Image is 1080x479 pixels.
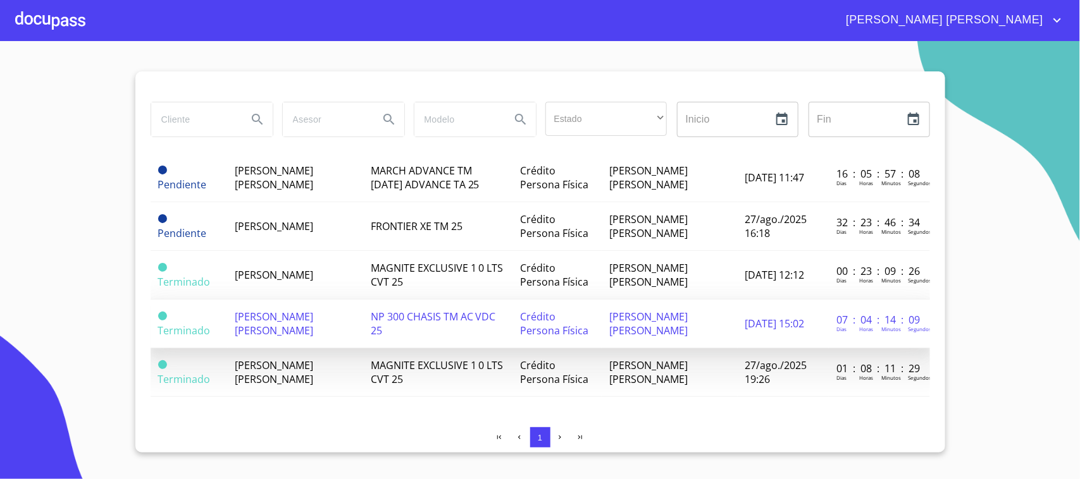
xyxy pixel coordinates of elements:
[859,374,873,381] p: Horas
[371,261,504,289] span: MAGNITE EXCLUSIVE 1 0 LTS CVT 25
[235,268,314,282] span: [PERSON_NAME]
[609,212,688,240] span: [PERSON_NAME] [PERSON_NAME]
[158,214,167,223] span: Pendiente
[414,102,500,136] input: search
[158,372,211,386] span: Terminado
[836,277,847,284] p: Dias
[836,10,1065,30] button: account of current user
[520,164,588,191] span: Crédito Persona Física
[158,360,167,369] span: Terminado
[530,427,550,447] button: 1
[836,179,847,186] p: Dias
[158,263,167,272] span: Terminado
[908,374,931,381] p: Segundos
[609,310,688,337] span: [PERSON_NAME] [PERSON_NAME]
[836,215,922,229] p: 32 : 23 : 46 : 34
[158,275,211,289] span: Terminado
[538,433,542,442] span: 1
[908,179,931,186] p: Segundos
[242,104,273,135] button: Search
[371,164,480,191] span: MARCH ADVANCE TM [DATE] ADVANCE TA 25
[836,167,922,181] p: 16 : 05 : 57 : 08
[859,325,873,332] p: Horas
[908,228,931,235] p: Segundos
[881,374,901,381] p: Minutos
[859,179,873,186] p: Horas
[545,102,667,136] div: ​
[371,310,496,337] span: NP 300 CHASIS TM AC VDC 25
[836,10,1050,30] span: [PERSON_NAME] [PERSON_NAME]
[881,325,901,332] p: Minutos
[745,212,807,240] span: 27/ago./2025 16:18
[158,166,167,174] span: Pendiente
[859,228,873,235] p: Horas
[235,219,314,233] span: [PERSON_NAME]
[908,277,931,284] p: Segundos
[151,102,237,136] input: search
[745,268,805,282] span: [DATE] 12:12
[520,310,588,337] span: Crédito Persona Física
[836,313,922,327] p: 07 : 04 : 14 : 09
[881,277,901,284] p: Minutos
[836,228,847,235] p: Dias
[745,317,805,330] span: [DATE] 15:02
[371,219,462,233] span: FRONTIER XE TM 25
[235,358,314,386] span: [PERSON_NAME] [PERSON_NAME]
[836,374,847,381] p: Dias
[881,179,901,186] p: Minutos
[836,264,922,278] p: 00 : 23 : 09 : 26
[235,310,314,337] span: [PERSON_NAME] [PERSON_NAME]
[374,104,404,135] button: Search
[836,361,922,375] p: 01 : 08 : 11 : 29
[158,178,207,191] span: Pendiente
[609,261,688,289] span: [PERSON_NAME] [PERSON_NAME]
[520,212,588,240] span: Crédito Persona Física
[908,325,931,332] p: Segundos
[609,164,688,191] span: [PERSON_NAME] [PERSON_NAME]
[836,325,847,332] p: Dias
[745,171,805,185] span: [DATE] 11:47
[520,358,588,386] span: Crédito Persona Física
[371,358,504,386] span: MAGNITE EXCLUSIVE 1 0 LTS CVT 25
[609,358,688,386] span: [PERSON_NAME] [PERSON_NAME]
[235,164,314,191] span: [PERSON_NAME] [PERSON_NAME]
[158,324,211,337] span: Terminado
[158,312,167,320] span: Terminado
[158,226,207,240] span: Pendiente
[881,228,901,235] p: Minutos
[859,277,873,284] p: Horas
[283,102,369,136] input: search
[520,261,588,289] span: Crédito Persona Física
[745,358,807,386] span: 27/ago./2025 19:26
[506,104,536,135] button: Search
